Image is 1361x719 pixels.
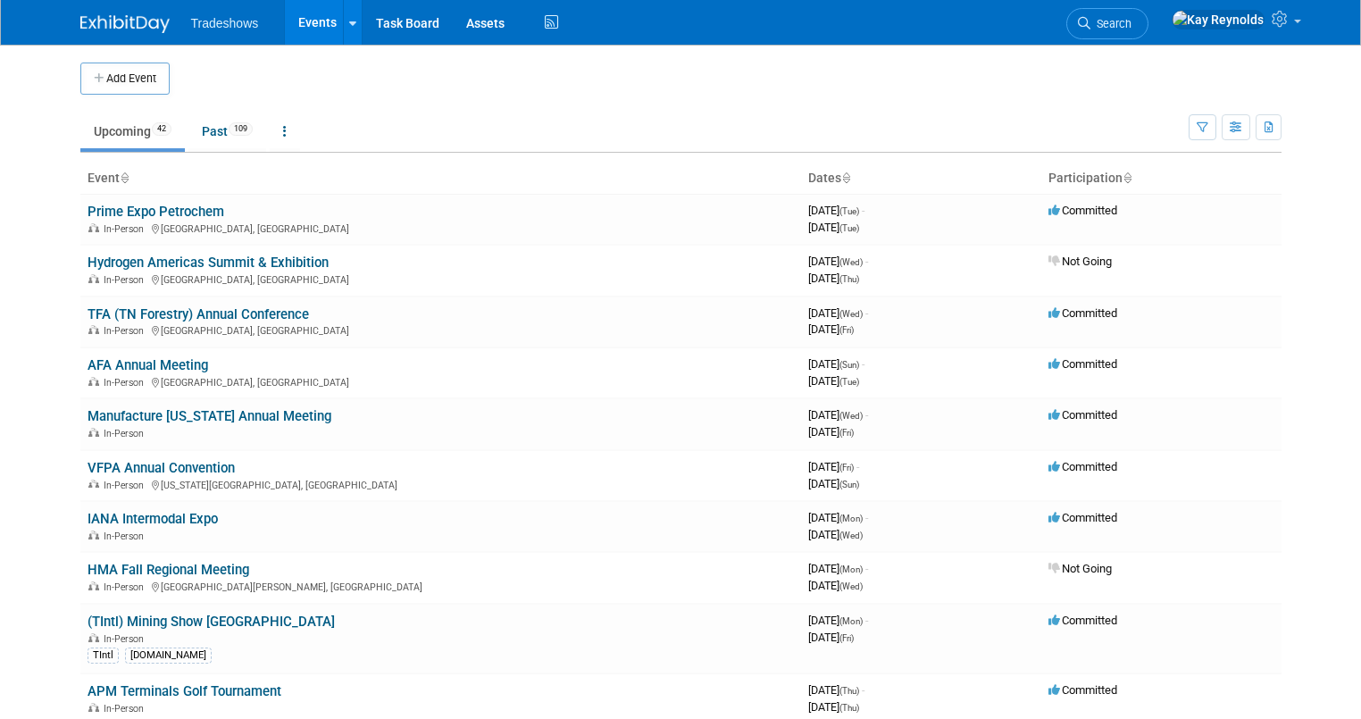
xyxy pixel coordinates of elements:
span: [DATE] [808,631,854,644]
button: Add Event [80,63,170,95]
span: Committed [1048,408,1117,422]
th: Participation [1041,163,1282,194]
div: TIntl [88,648,119,664]
span: (Mon) [839,616,863,626]
img: In-Person Event [88,274,99,283]
span: [DATE] [808,579,863,592]
span: [DATE] [808,255,868,268]
span: [DATE] [808,272,859,285]
span: - [865,306,868,320]
span: In-Person [104,377,149,389]
span: (Fri) [839,325,854,335]
span: (Wed) [839,309,863,319]
a: Prime Expo Petrochem [88,204,224,220]
span: Committed [1048,357,1117,371]
a: IANA Intermodal Expo [88,511,218,527]
a: Search [1066,8,1148,39]
span: Committed [1048,511,1117,524]
span: (Tue) [839,377,859,387]
span: (Mon) [839,564,863,574]
span: Committed [1048,614,1117,627]
span: [DATE] [808,306,868,320]
span: [DATE] [808,477,859,490]
span: - [865,614,868,627]
span: [DATE] [808,700,859,714]
a: Sort by Event Name [120,171,129,185]
img: In-Person Event [88,480,99,489]
span: (Tue) [839,206,859,216]
a: APM Terminals Golf Tournament [88,683,281,699]
a: Manufacture [US_STATE] Annual Meeting [88,408,331,424]
span: [DATE] [808,221,859,234]
div: [GEOGRAPHIC_DATA][PERSON_NAME], [GEOGRAPHIC_DATA] [88,579,794,593]
span: (Fri) [839,633,854,643]
span: (Wed) [839,581,863,591]
div: [GEOGRAPHIC_DATA], [GEOGRAPHIC_DATA] [88,221,794,235]
a: Sort by Start Date [841,171,850,185]
img: In-Person Event [88,325,99,334]
span: [DATE] [808,408,868,422]
span: (Fri) [839,463,854,472]
span: In-Person [104,703,149,715]
span: (Sun) [839,480,859,489]
img: In-Person Event [88,428,99,437]
div: [US_STATE][GEOGRAPHIC_DATA], [GEOGRAPHIC_DATA] [88,477,794,491]
span: Committed [1048,204,1117,217]
span: [DATE] [808,683,864,697]
span: In-Person [104,633,149,645]
span: [DATE] [808,511,868,524]
div: [GEOGRAPHIC_DATA], [GEOGRAPHIC_DATA] [88,322,794,337]
span: In-Person [104,480,149,491]
span: In-Person [104,428,149,439]
a: TFA (TN Forestry) Annual Conference [88,306,309,322]
span: [DATE] [808,322,854,336]
span: [DATE] [808,357,864,371]
a: HMA Fall Regional Meeting [88,562,249,578]
span: [DATE] [808,374,859,388]
span: - [862,204,864,217]
img: In-Person Event [88,581,99,590]
a: Past109 [188,114,266,148]
span: [DATE] [808,425,854,439]
span: - [865,562,868,575]
span: - [862,683,864,697]
span: [DATE] [808,460,859,473]
span: Not Going [1048,562,1112,575]
span: (Fri) [839,428,854,438]
span: - [862,357,864,371]
img: Kay Reynolds [1172,10,1265,29]
span: (Mon) [839,514,863,523]
span: [DATE] [808,204,864,217]
img: In-Person Event [88,223,99,232]
span: [DATE] [808,614,868,627]
div: [GEOGRAPHIC_DATA], [GEOGRAPHIC_DATA] [88,374,794,389]
span: - [865,408,868,422]
span: In-Person [104,581,149,593]
a: Upcoming42 [80,114,185,148]
a: Sort by Participation Type [1123,171,1131,185]
span: (Sun) [839,360,859,370]
span: (Thu) [839,703,859,713]
img: In-Person Event [88,531,99,539]
th: Dates [801,163,1041,194]
a: AFA Annual Meeting [88,357,208,373]
span: 42 [152,122,171,136]
span: Committed [1048,460,1117,473]
span: - [856,460,859,473]
img: In-Person Event [88,703,99,712]
span: In-Person [104,531,149,542]
a: VFPA Annual Convention [88,460,235,476]
div: [GEOGRAPHIC_DATA], [GEOGRAPHIC_DATA] [88,272,794,286]
th: Event [80,163,801,194]
span: 109 [229,122,253,136]
span: (Tue) [839,223,859,233]
span: - [865,255,868,268]
img: In-Person Event [88,633,99,642]
span: Committed [1048,683,1117,697]
span: Search [1090,17,1131,30]
span: Committed [1048,306,1117,320]
span: [DATE] [808,528,863,541]
span: (Thu) [839,686,859,696]
img: In-Person Event [88,377,99,386]
span: In-Person [104,325,149,337]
